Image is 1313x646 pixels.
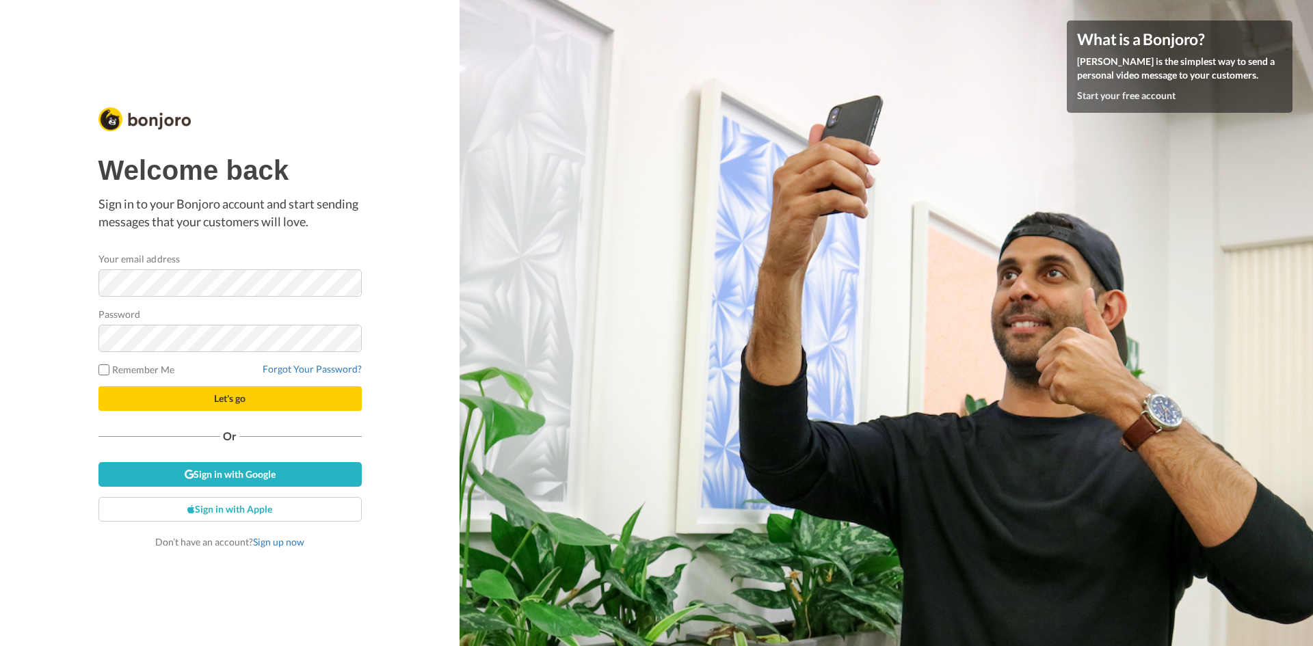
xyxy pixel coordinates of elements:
label: Your email address [98,252,180,266]
label: Password [98,307,141,321]
a: Start your free account [1077,90,1176,101]
button: Let's go [98,386,362,411]
h1: Welcome back [98,155,362,185]
label: Remember Me [98,362,175,377]
input: Remember Me [98,364,109,375]
h4: What is a Bonjoro? [1077,31,1282,48]
a: Forgot Your Password? [263,363,362,375]
span: Don’t have an account? [155,536,304,548]
a: Sign in with Apple [98,497,362,522]
span: Or [220,431,239,441]
p: Sign in to your Bonjoro account and start sending messages that your customers will love. [98,196,362,230]
span: Let's go [214,392,246,404]
a: Sign up now [253,536,304,548]
a: Sign in with Google [98,462,362,487]
p: [PERSON_NAME] is the simplest way to send a personal video message to your customers. [1077,55,1282,82]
